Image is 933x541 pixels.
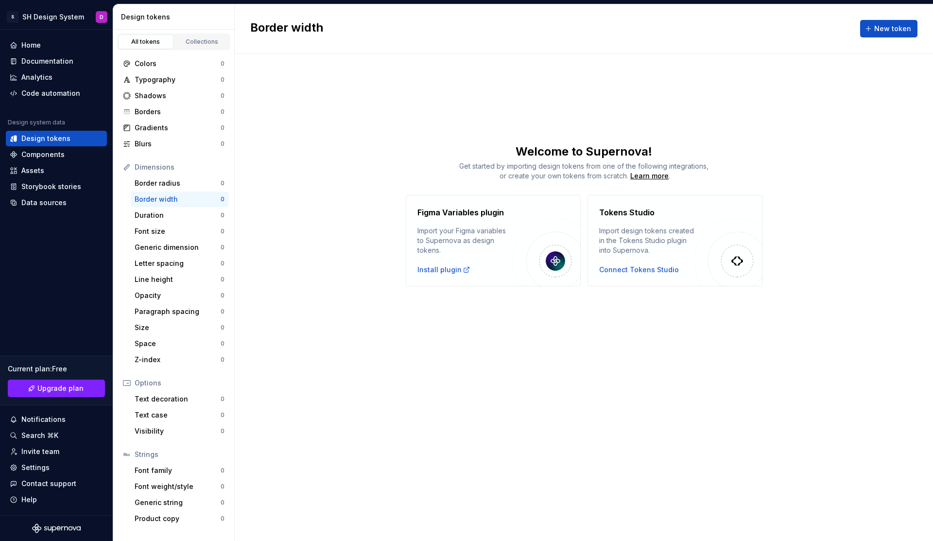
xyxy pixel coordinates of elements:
[131,495,228,510] a: Generic string0
[32,524,81,533] svg: Supernova Logo
[131,407,228,423] a: Text case0
[135,450,225,459] div: Strings
[21,150,65,159] div: Components
[221,499,225,506] div: 0
[221,276,225,283] div: 0
[250,20,324,37] h2: Border width
[131,479,228,494] a: Font weight/style0
[131,336,228,351] a: Space0
[22,12,84,22] div: SH Design System
[135,123,221,133] div: Gradients
[131,256,228,271] a: Letter spacing0
[21,431,58,440] div: Search ⌘K
[21,495,37,505] div: Help
[135,339,221,349] div: Space
[417,207,504,218] h4: Figma Variables plugin
[21,56,73,66] div: Documentation
[135,243,221,252] div: Generic dimension
[135,514,221,524] div: Product copy
[131,320,228,335] a: Size0
[221,140,225,148] div: 0
[119,104,228,120] a: Borders0
[221,124,225,132] div: 0
[221,324,225,332] div: 0
[221,260,225,267] div: 0
[6,147,107,162] a: Components
[221,411,225,419] div: 0
[221,395,225,403] div: 0
[131,240,228,255] a: Generic dimension0
[417,226,513,255] div: Import your Figma variables to Supernova as design tokens.
[135,139,221,149] div: Blurs
[6,179,107,194] a: Storybook stories
[221,76,225,84] div: 0
[135,426,221,436] div: Visibility
[21,166,44,175] div: Assets
[121,12,230,22] div: Design tokens
[21,447,59,456] div: Invite team
[221,292,225,299] div: 0
[135,466,221,475] div: Font family
[2,6,111,27] button: SSH Design SystemD
[119,88,228,104] a: Shadows0
[135,482,221,491] div: Font weight/style
[21,198,67,208] div: Data sources
[874,24,911,34] span: New token
[135,59,221,69] div: Colors
[135,498,221,507] div: Generic string
[221,211,225,219] div: 0
[221,179,225,187] div: 0
[7,11,18,23] div: S
[221,308,225,315] div: 0
[630,171,669,181] a: Learn more
[221,515,225,523] div: 0
[135,91,221,101] div: Shadows
[131,208,228,223] a: Duration0
[131,272,228,287] a: Line height0
[135,291,221,300] div: Opacity
[599,265,679,275] button: Connect Tokens Studio
[178,38,226,46] div: Collections
[131,224,228,239] a: Font size0
[6,37,107,53] a: Home
[131,175,228,191] a: Border radius0
[121,38,170,46] div: All tokens
[21,134,70,143] div: Design tokens
[21,88,80,98] div: Code automation
[459,162,708,180] span: Get started by importing design tokens from one of the following integrations, or create your own...
[6,70,107,85] a: Analytics
[6,195,107,210] a: Data sources
[221,92,225,100] div: 0
[131,192,228,207] a: Border width0
[599,207,655,218] h4: Tokens Studio
[135,210,221,220] div: Duration
[135,107,221,117] div: Borders
[221,340,225,348] div: 0
[221,356,225,364] div: 0
[417,265,470,275] div: Install plugin
[221,244,225,251] div: 0
[21,415,66,424] div: Notifications
[135,227,221,236] div: Font size
[860,20,917,37] button: New token
[131,352,228,367] a: Z-index0
[135,355,221,365] div: Z-index
[6,86,107,101] a: Code automation
[6,444,107,459] a: Invite team
[6,412,107,427] button: Notifications
[119,56,228,71] a: Colors0
[221,60,225,68] div: 0
[8,364,105,374] div: Current plan : Free
[135,259,221,268] div: Letter spacing
[135,323,221,332] div: Size
[135,378,225,388] div: Options
[6,53,107,69] a: Documentation
[6,163,107,178] a: Assets
[135,162,225,172] div: Dimensions
[131,511,228,526] a: Product copy0
[221,108,225,116] div: 0
[21,479,76,489] div: Contact support
[221,483,225,490] div: 0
